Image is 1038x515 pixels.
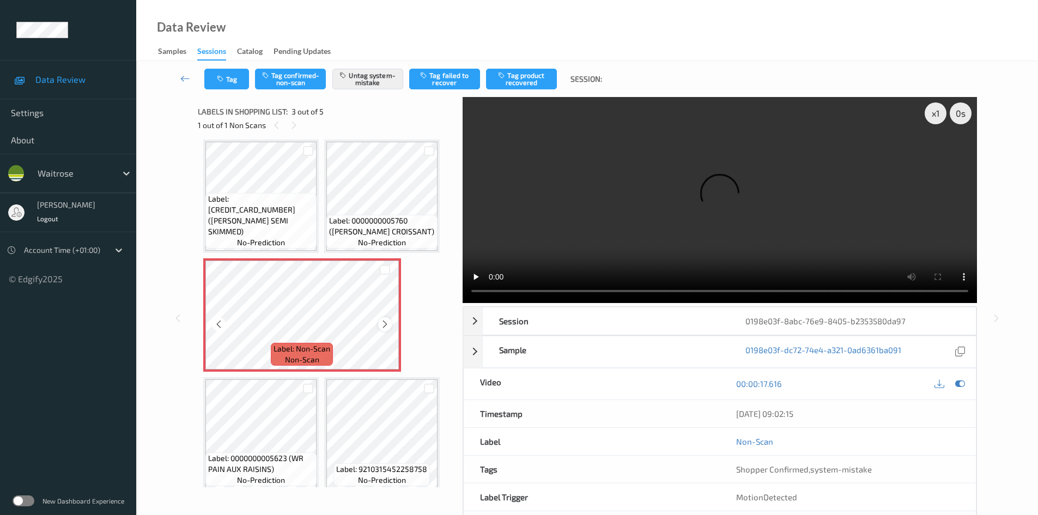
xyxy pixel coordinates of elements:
a: 0198e03f-dc72-74e4-a321-0ad6361ba091 [745,344,901,359]
div: Session [483,307,729,335]
a: Samples [158,44,197,59]
span: system-mistake [810,464,872,474]
button: Tag failed to recover [409,69,480,89]
button: Tag product recovered [486,69,557,89]
div: Session0198e03f-8abc-76e9-8405-b2353580da97 [463,307,976,335]
a: Catalog [237,44,274,59]
span: non-scan [285,354,319,365]
div: x 1 [925,102,946,124]
a: Pending Updates [274,44,342,59]
div: Sample [483,336,729,367]
div: Timestamp [464,400,720,427]
div: Catalog [237,46,263,59]
div: Label Trigger [464,483,720,511]
div: Samples [158,46,186,59]
a: 00:00:17.616 [736,378,782,389]
div: Tags [464,456,720,483]
span: 3 out of 5 [292,106,324,117]
span: Label: [CREDIT_CARD_NUMBER] ([PERSON_NAME] SEMI SKIMMED) [208,193,314,237]
div: Label [464,428,720,455]
span: no-prediction [237,475,285,486]
div: Video [464,368,720,399]
span: no-prediction [237,237,285,248]
span: no-prediction [358,237,406,248]
div: 1 out of 1 Non Scans [198,118,455,132]
button: Tag [204,69,249,89]
span: Label: Non-Scan [274,343,330,354]
span: Session: [570,74,602,84]
div: 0198e03f-8abc-76e9-8405-b2353580da97 [729,307,975,335]
button: Untag system-mistake [332,69,403,89]
a: Sessions [197,44,237,60]
div: 0 s [950,102,972,124]
span: Labels in shopping list: [198,106,288,117]
div: Sample0198e03f-dc72-74e4-a321-0ad6361ba091 [463,336,976,368]
a: Non-Scan [736,436,773,447]
div: Pending Updates [274,46,331,59]
span: Label: 9210315452258758 [336,464,427,475]
span: , [736,464,872,474]
span: Label: 0000000005623 (WR PAIN AUX RAISINS) [208,453,314,475]
div: Sessions [197,46,226,60]
div: MotionDetected [720,483,976,511]
div: [DATE] 09:02:15 [736,408,960,419]
span: no-prediction [358,475,406,486]
button: Tag confirmed-non-scan [255,69,326,89]
div: Data Review [157,22,226,33]
span: Shopper Confirmed [736,464,809,474]
span: Label: 0000000005760 ([PERSON_NAME] CROISSANT) [329,215,435,237]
